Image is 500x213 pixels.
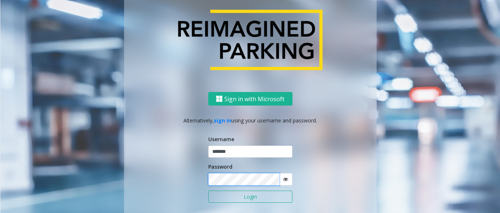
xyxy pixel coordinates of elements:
button: Sign in with Microsoft [208,92,292,106]
button: Login [208,191,292,203]
label: Password [208,163,232,170]
label: Username [208,135,234,143]
a: sign in [214,117,231,124]
p: Alternatively, using your username and password. [131,117,369,124]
